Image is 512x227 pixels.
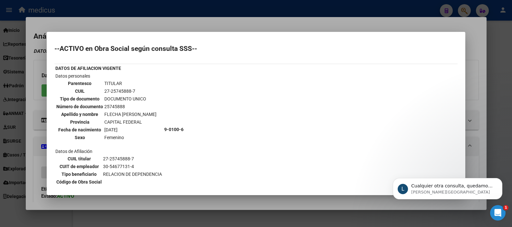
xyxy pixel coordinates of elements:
div: joined the conversation [28,64,110,70]
td: [DATE] [104,126,157,133]
td: Femenino [104,134,157,141]
div: Ludmila dice… [5,149,124,184]
th: Fecha de nacimiento [56,126,103,133]
th: CUIL [56,88,103,95]
div: Fin dice… [5,24,124,62]
button: Selector de emoji [10,178,15,183]
iframe: Intercom notifications mensaje [383,165,512,210]
th: CUIT de empleador [56,163,102,170]
div: Ya lo cambié, pueden verificar si quedó correcto. [5,105,106,125]
button: Start recording [41,178,46,183]
td: 25745888 [104,103,157,110]
b: [PERSON_NAME] [28,65,64,69]
span: 1 [503,205,508,210]
td: 30-54677131-4 [103,163,162,170]
td: Datos personales Datos de Afiliación [55,72,163,186]
td: FLECHA [PERSON_NAME] [104,111,157,118]
button: Enviar un mensaje… [110,175,121,185]
td: 27-25745888-7 [103,155,162,162]
div: Buenos dias, Muchas gracias por comunicarse con el soporte técnico de la plataforma [5,78,106,104]
p: Activo [31,8,44,14]
div: Ya lo cambié, pueden verificar si quedó correcto. [10,109,100,121]
th: Código de Obra Social [56,178,102,185]
th: Provincia [56,118,103,126]
th: Tipo de documento [56,95,103,102]
div: Cualquier otra consulta, quedamos a disposición. [10,153,100,166]
td: RELACION DE DEPENDENCIA [103,171,162,178]
div: Cualquier otra consulta, quedamos a disposición. [5,149,106,170]
td: TITULAR [104,80,157,87]
div: [PERSON_NAME] ¡Gracias por tu paciencia! Estamos revisando tu mensaje y te responderemos en unos ... [10,28,100,53]
th: Número de documento [56,103,103,110]
div: Profile image for Ludmila [18,4,29,14]
h1: [PERSON_NAME] [31,3,73,8]
div: Buenos dias, Muchas gracias por comunicarse con el soporte técnico de la plataforma [10,81,100,100]
td: DOCUMENTO UNICO [104,95,157,102]
button: Inicio [101,3,113,15]
button: Adjuntar un archivo [31,178,36,183]
b: DATOS DE AFILIACION VIGENTE [55,66,121,71]
div: SI, CLARO [96,134,119,141]
th: Apellido y nombre [56,111,103,118]
div: Paola dice… [5,130,124,150]
th: Parentesco [56,80,103,87]
td: CAPITAL FEDERAL [104,118,157,126]
b: 9-0100-6 [164,127,184,132]
td: 27-25745888-7 [104,88,157,95]
div: Profile image for Ludmila [19,64,26,70]
th: Sexo [56,134,103,141]
div: [PERSON_NAME] ¡Gracias por tu paciencia! Estamos revisando tu mensaje y te responderemos en unos ... [5,24,106,57]
button: Selector de gif [20,178,25,183]
th: Tipo beneficiario [56,171,102,178]
div: Cerrar [113,3,125,14]
div: Ludmila dice… [5,105,124,130]
th: Denominación Obra Social [55,187,163,194]
iframe: Intercom live chat [490,205,506,221]
button: go back [4,3,16,15]
textarea: Escribe un mensaje... [5,164,123,175]
h2: --ACTIVO en Obra Social según consulta SSS-- [54,45,458,52]
th: CUIL titular [56,155,102,162]
div: Ludmila dice… [5,78,124,105]
div: Ludmila dice… [5,63,124,78]
div: SI, CLARO [91,130,124,145]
